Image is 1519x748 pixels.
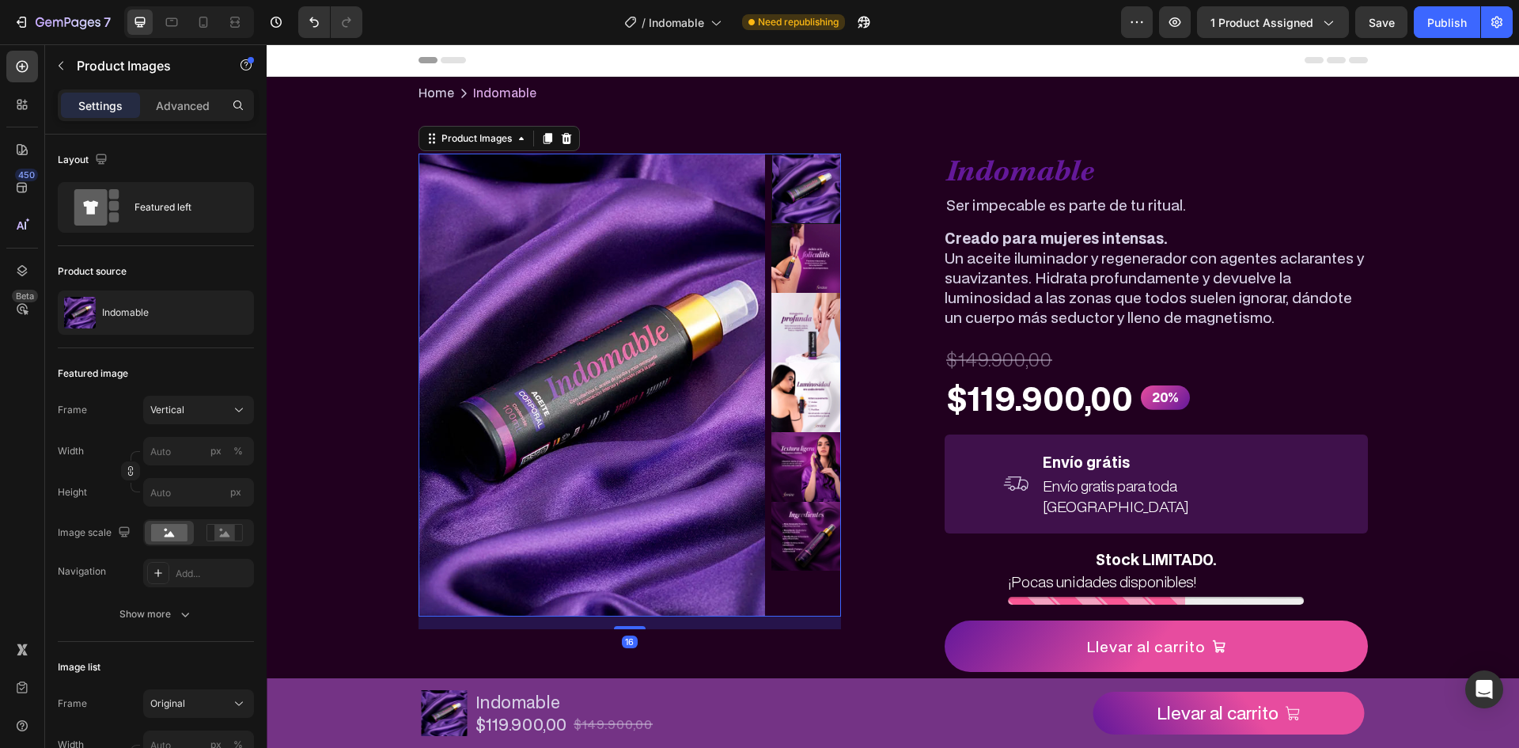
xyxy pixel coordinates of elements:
div: Featured image [58,366,128,381]
div: Product Images [172,87,248,101]
button: Vertical [143,396,254,424]
input: px% [143,437,254,465]
div: 16 [355,591,371,604]
div: Image scale [58,522,134,544]
button: Llevar al carrito [827,647,1098,689]
span: px [230,486,241,498]
p: Stock LIMITADO. [680,507,1100,524]
div: Llevar al carrito [890,657,1012,680]
p: Product Images [77,56,211,75]
div: Layout [58,150,111,171]
div: Beta [12,290,38,302]
input: px [143,478,254,507]
p: Advanced [156,97,210,114]
button: Publish [1414,6,1480,38]
strong: Creado para mujeres intensas. [678,184,901,203]
label: Width [58,444,84,458]
label: Frame [58,403,87,417]
span: Original [150,697,185,711]
span: Need republishing [758,15,839,29]
p: Envío gratis para toda [GEOGRAPHIC_DATA] [776,431,1041,471]
button: Show more [58,600,254,628]
span: / [642,14,646,31]
span: Vertical [150,403,184,417]
img: product feature img [64,297,96,328]
h2: Indomable [678,109,1101,150]
button: 1 product assigned [1197,6,1349,38]
span: 1 product assigned [1210,14,1313,31]
p: ¡Pocas unidades disponibles! [741,529,930,546]
p: Envío grátis [776,408,1041,427]
label: Height [58,485,87,499]
div: Product source [58,264,127,279]
div: px [210,444,222,458]
span: Indomable [206,40,270,57]
button: 7 [6,6,118,38]
div: $149.900,00 [678,301,1101,329]
span: Home [152,40,188,57]
label: Frame [58,697,87,711]
button: % [206,442,225,461]
p: Settings [78,97,123,114]
div: % [233,444,243,458]
div: Llevar al carrito [820,592,939,612]
p: Indomable [102,307,149,318]
span: Save [1369,16,1395,29]
div: Navigation [58,564,106,579]
div: Open Intercom Messenger [1465,670,1503,708]
div: Featured left [134,189,231,226]
p: 20% [885,344,912,362]
nav: breadcrumb [152,40,1101,57]
div: 450 [15,169,38,181]
button: Save [1355,6,1407,38]
button: px [229,442,248,461]
iframe: Design area [267,44,1519,748]
div: Add... [176,567,250,581]
p: Un aceite iluminador y regenerador con agentes aclarantes y suavizantes. Hidrata profundamente y ... [678,184,1097,283]
p: 7 [104,13,111,32]
div: Publish [1427,14,1467,31]
div: Show more [119,606,193,622]
div: Image list [58,660,100,674]
div: Undo/Redo [298,6,362,38]
button: Original [143,689,254,718]
button: Llevar al carrito [678,576,1101,628]
div: $149.900,00 [305,670,388,690]
div: $119.900,00 [678,329,868,378]
p: Ser impecable es parte de tu ritual. [680,152,1100,169]
span: Indomable [649,14,704,31]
